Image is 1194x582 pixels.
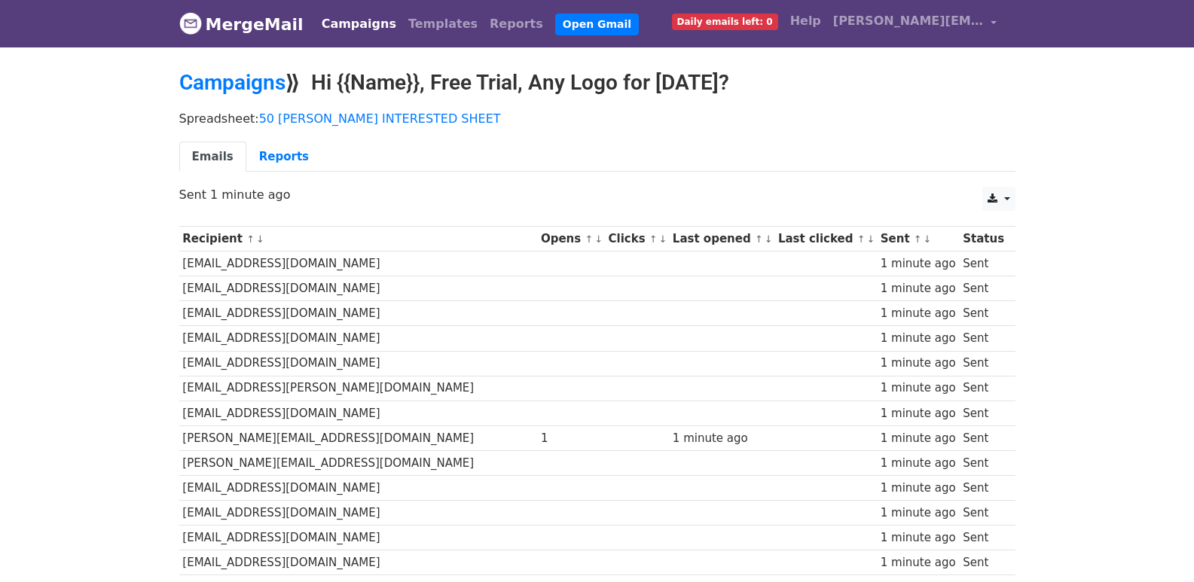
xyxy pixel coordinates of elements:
a: ↓ [924,233,932,245]
a: 50 [PERSON_NAME] INTERESTED SHEET [259,111,501,126]
td: [EMAIL_ADDRESS][DOMAIN_NAME] [179,301,538,326]
a: [PERSON_NAME][EMAIL_ADDRESS][DOMAIN_NAME] [827,6,1003,41]
a: Templates [402,9,484,39]
a: Campaigns [179,70,286,95]
a: ↑ [857,233,866,245]
td: Sent [959,376,1007,401]
td: [EMAIL_ADDRESS][DOMAIN_NAME] [179,351,538,376]
td: Sent [959,526,1007,550]
a: ↑ [649,233,658,245]
div: 1 minute ago [881,305,956,322]
td: [EMAIL_ADDRESS][DOMAIN_NAME] [179,550,538,575]
td: [EMAIL_ADDRESS][DOMAIN_NAME] [179,326,538,351]
th: Status [959,227,1007,251]
td: [EMAIL_ADDRESS][DOMAIN_NAME] [179,276,538,301]
a: Daily emails left: 0 [666,6,784,36]
div: 1 [541,430,601,447]
a: ↓ [256,233,264,245]
td: [EMAIL_ADDRESS][DOMAIN_NAME] [179,401,538,425]
p: Sent 1 minute ago [179,187,1015,203]
td: Sent [959,326,1007,351]
td: [EMAIL_ADDRESS][DOMAIN_NAME] [179,526,538,550]
td: [EMAIL_ADDRESS][DOMAIN_NAME] [179,501,538,526]
a: Reports [246,142,322,172]
div: 1 minute ago [881,280,956,297]
td: [EMAIL_ADDRESS][DOMAIN_NAME] [179,251,538,276]
div: 1 minute ago [881,355,956,372]
a: Open Gmail [555,14,639,35]
a: ↓ [765,233,773,245]
p: Spreadsheet: [179,111,1015,126]
a: ↑ [585,233,593,245]
td: Sent [959,301,1007,326]
th: Recipient [179,227,538,251]
a: Reports [484,9,549,39]
td: Sent [959,425,1007,450]
div: 1 minute ago [881,529,956,547]
img: MergeMail logo [179,12,202,35]
td: Sent [959,251,1007,276]
td: Sent [959,476,1007,501]
td: [PERSON_NAME][EMAIL_ADDRESS][DOMAIN_NAME] [179,425,538,450]
div: 1 minute ago [881,504,956,522]
td: Sent [959,276,1007,301]
a: Help [784,6,827,36]
th: Sent [877,227,959,251]
div: 1 minute ago [881,455,956,472]
a: MergeMail [179,8,304,40]
td: [EMAIL_ADDRESS][PERSON_NAME][DOMAIN_NAME] [179,376,538,401]
span: Daily emails left: 0 [672,14,778,30]
th: Last opened [669,227,774,251]
div: 1 minute ago [881,255,956,273]
td: Sent [959,450,1007,475]
a: ↑ [246,233,255,245]
a: ↑ [914,233,922,245]
div: 1 minute ago [881,554,956,571]
a: ↓ [866,233,875,245]
div: 1 minute ago [881,330,956,347]
td: Sent [959,501,1007,526]
th: Last clicked [774,227,877,251]
td: [PERSON_NAME][EMAIL_ADDRESS][DOMAIN_NAME] [179,450,538,475]
td: Sent [959,401,1007,425]
a: ↑ [755,233,763,245]
div: 1 minute ago [881,430,956,447]
td: Sent [959,351,1007,376]
th: Clicks [605,227,669,251]
td: Sent [959,550,1007,575]
div: 1 minute ago [673,430,771,447]
th: Opens [537,227,605,251]
span: [PERSON_NAME][EMAIL_ADDRESS][DOMAIN_NAME] [833,12,984,30]
div: 1 minute ago [881,405,956,422]
td: [EMAIL_ADDRESS][DOMAIN_NAME] [179,476,538,501]
a: Campaigns [316,9,402,39]
h2: ⟫ Hi {{Name}}, Free Trial, Any Logo for [DATE]? [179,70,1015,96]
div: 1 minute ago [881,379,956,397]
a: ↓ [659,233,667,245]
a: ↓ [594,233,603,245]
a: Emails [179,142,246,172]
div: 1 minute ago [881,480,956,497]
